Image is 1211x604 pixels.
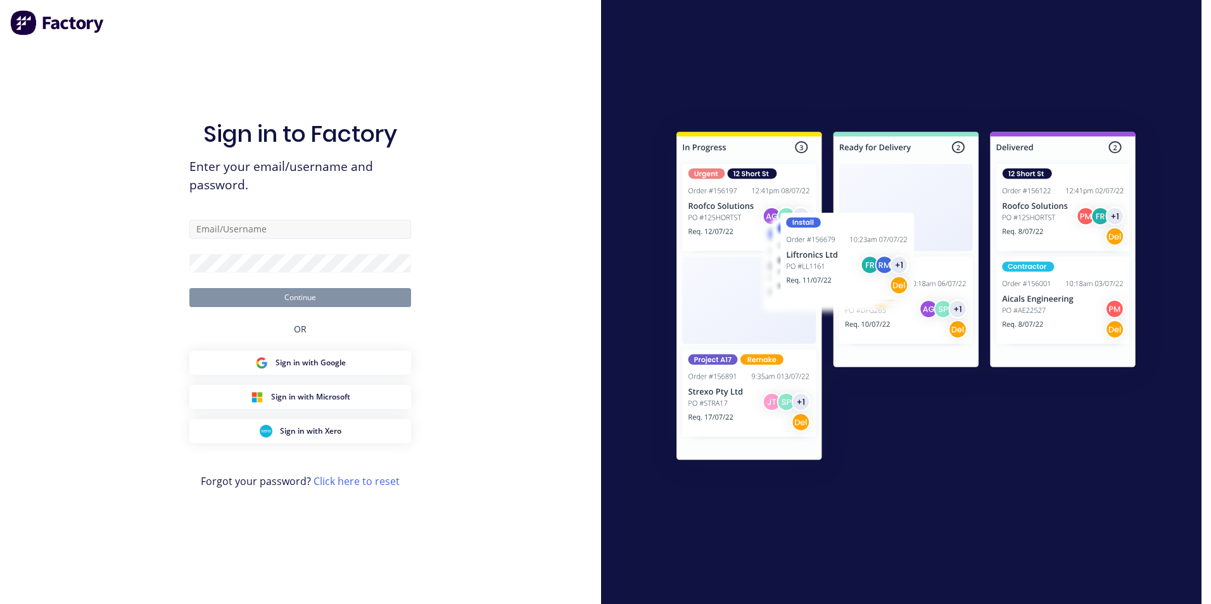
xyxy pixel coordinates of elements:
h1: Sign in to Factory [203,120,397,148]
span: Forgot your password? [201,474,400,489]
img: Sign in [649,106,1163,490]
button: Continue [189,288,411,307]
img: Factory [10,10,105,35]
div: OR [294,307,307,351]
button: Google Sign inSign in with Google [189,351,411,375]
span: Sign in with Google [276,357,346,368]
button: Microsoft Sign inSign in with Microsoft [189,385,411,409]
img: Microsoft Sign in [251,391,263,403]
img: Xero Sign in [260,425,272,437]
input: Email/Username [189,220,411,239]
a: Click here to reset [314,474,400,488]
span: Sign in with Xero [280,425,341,437]
button: Xero Sign inSign in with Xero [189,419,411,443]
span: Enter your email/username and password. [189,158,411,194]
img: Google Sign in [255,356,268,369]
span: Sign in with Microsoft [271,391,350,403]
